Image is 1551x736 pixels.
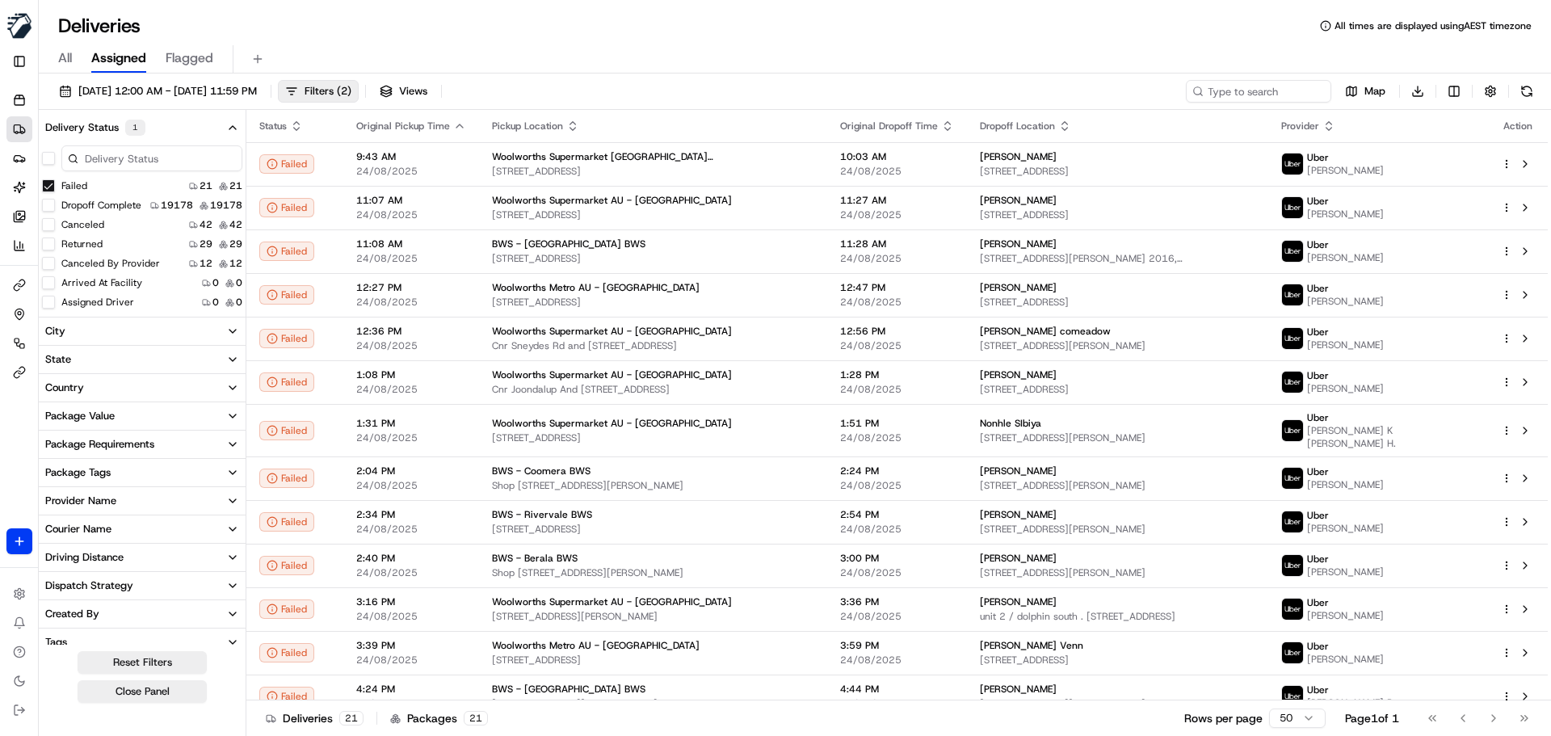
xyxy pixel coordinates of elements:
span: 2:24 PM [840,465,954,477]
span: [PERSON_NAME] [980,552,1057,565]
span: [STREET_ADDRESS] [492,431,814,444]
span: [STREET_ADDRESS] [492,165,814,178]
span: 21 [229,179,242,192]
div: Failed [259,599,314,619]
h1: Deliveries [58,13,141,39]
span: All [58,48,72,68]
span: Pickup Location [492,120,563,132]
div: Past conversations [16,210,108,223]
span: 24/08/2025 [356,697,466,710]
span: [STREET_ADDRESS] [980,383,1256,396]
span: 24/08/2025 [356,339,466,352]
span: 4:24 PM [356,683,466,696]
span: 42 [200,218,212,231]
span: [PERSON_NAME] [1307,609,1384,622]
span: 24/08/2025 [840,523,954,536]
span: 10:03 AM [840,150,954,163]
span: [STREET_ADDRESS] [492,208,814,221]
span: [PERSON_NAME] [1307,566,1384,578]
span: Uber [1307,369,1329,382]
div: Failed [259,643,314,662]
span: [PERSON_NAME] [50,294,131,307]
span: [PERSON_NAME] [980,150,1057,163]
span: Shop [STREET_ADDRESS][PERSON_NAME] [492,479,814,492]
span: Uber [1307,411,1329,424]
span: 21 [200,179,212,192]
span: 24/08/2025 [840,296,954,309]
span: 0 [212,296,219,309]
button: Close Panel [78,680,207,703]
div: Package Tags [45,465,111,480]
span: Flagged [166,48,213,68]
span: • [134,294,140,307]
span: Cnr Joondalup And [STREET_ADDRESS] [492,383,814,396]
div: Provider Name [45,494,116,508]
span: [PERSON_NAME] [980,465,1057,477]
span: 29 [229,238,242,250]
div: Failed [259,198,314,217]
span: [STREET_ADDRESS][PERSON_NAME] [980,479,1256,492]
div: Page 1 of 1 [1345,710,1399,726]
span: [PERSON_NAME] comeadow [980,325,1111,338]
span: 24/08/2025 [356,383,466,396]
span: [PERSON_NAME] [1307,653,1384,666]
span: Uber [1307,596,1329,609]
span: API Documentation [153,361,259,377]
img: uber-new-logo.jpeg [1282,372,1303,393]
button: Refresh [1515,80,1538,103]
button: See all [250,207,294,226]
div: 21 [464,711,488,725]
span: 24/08/2025 [356,479,466,492]
span: [STREET_ADDRESS] [980,208,1256,221]
span: 0 [212,276,219,289]
div: Delivery Status [45,120,145,136]
button: Failed [259,242,314,261]
span: [PERSON_NAME] [1307,251,1384,264]
div: Failed [259,154,314,174]
span: 24/08/2025 [840,610,954,623]
span: 3:16 PM [356,595,466,608]
span: [STREET_ADDRESS] [492,296,814,309]
span: 19178 [210,199,242,212]
span: [PERSON_NAME] [980,595,1057,608]
span: [DATE] [143,294,176,307]
span: BWS - Rivervale BWS [492,508,592,521]
button: State [39,346,246,373]
button: Delivery Status1 [39,113,246,142]
img: MILKRUN [6,13,32,39]
button: Filters(2) [278,80,359,103]
span: Woolworths Supermarket AU - [GEOGRAPHIC_DATA] [492,325,732,338]
span: [STREET_ADDRESS] [492,252,814,265]
span: 42 [229,218,242,231]
span: BWS - Coomera BWS [492,465,591,477]
span: Uber [1307,326,1329,339]
span: Original Dropoff Time [840,120,938,132]
span: [STREET_ADDRESS] [492,654,814,667]
span: Uber [1307,282,1329,295]
span: [STREET_ADDRESS][PERSON_NAME] [980,431,1256,444]
a: 📗Knowledge Base [10,355,130,384]
span: 24/08/2025 [356,208,466,221]
img: uber-new-logo.jpeg [1282,599,1303,620]
span: [PERSON_NAME] [1307,382,1384,395]
img: uber-new-logo.jpeg [1282,420,1303,441]
span: BWS - [GEOGRAPHIC_DATA] BWS [492,238,645,250]
div: State [45,352,71,367]
div: Package Requirements [45,437,154,452]
input: Delivery Status [61,145,242,171]
span: 3:39 PM [356,639,466,652]
span: 11:08 AM [356,238,466,250]
span: 1:51 PM [840,417,954,430]
span: Woolworths Supermarket AU - [GEOGRAPHIC_DATA] [492,368,732,381]
img: uber-new-logo.jpeg [1282,468,1303,489]
span: [STREET_ADDRESS][PERSON_NAME] [980,566,1256,579]
span: 0 [236,296,242,309]
div: Failed [259,372,314,392]
span: 9:43 AM [356,150,466,163]
div: Package Value [45,409,115,423]
span: [PERSON_NAME] K [PERSON_NAME] H. [1307,424,1475,450]
span: [STREET_ADDRESS] [980,654,1256,667]
button: Failed [259,687,314,706]
span: 2:04 PM [356,465,466,477]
